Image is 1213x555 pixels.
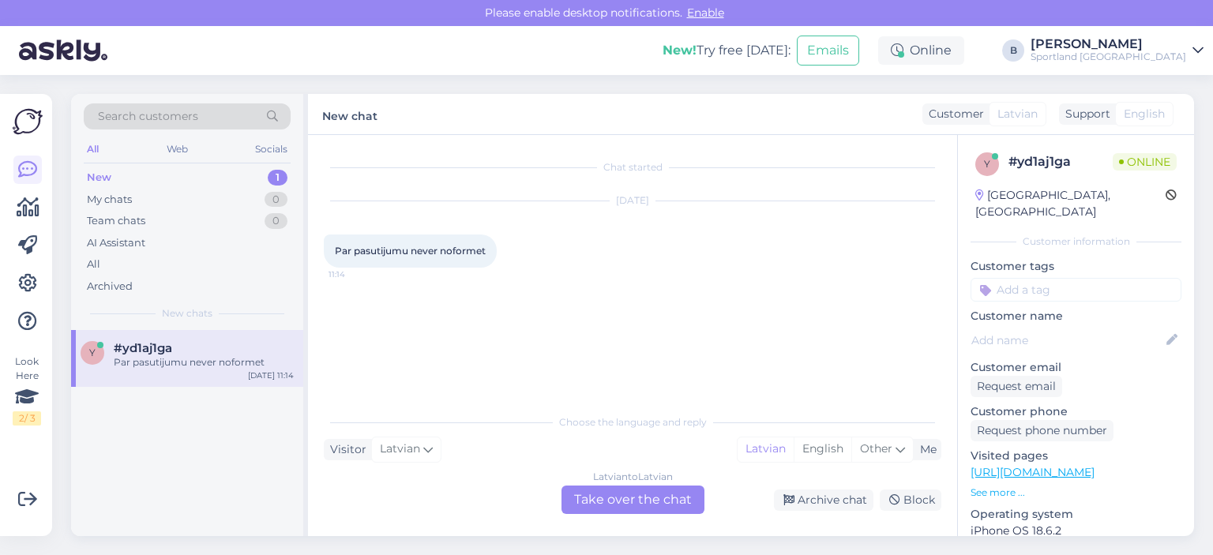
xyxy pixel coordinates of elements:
span: 11:14 [329,268,388,280]
div: Customer [922,106,984,122]
div: Socials [252,139,291,159]
input: Add name [971,332,1163,349]
div: Team chats [87,213,145,229]
span: Latvian [380,441,420,458]
div: Archive chat [774,489,873,511]
div: Try free [DATE]: [663,41,791,60]
span: Online [1113,153,1177,171]
span: Latvian [997,106,1038,122]
div: Visitor [324,441,366,458]
div: New [87,170,111,186]
div: # yd1aj1ga [1008,152,1113,171]
div: [DATE] [324,193,941,208]
p: Customer name [971,308,1181,324]
div: 0 [265,192,287,208]
span: New chats [162,306,212,321]
span: Enable [682,6,729,20]
a: [PERSON_NAME]Sportland [GEOGRAPHIC_DATA] [1031,38,1204,63]
div: Request email [971,376,1062,397]
span: Par pasutijumu never noformet [335,245,486,257]
p: See more ... [971,486,1181,500]
div: Web [163,139,191,159]
div: Request phone number [971,420,1113,441]
div: Chat started [324,160,941,174]
div: AI Assistant [87,235,145,251]
div: Sportland [GEOGRAPHIC_DATA] [1031,51,1186,63]
div: Me [914,441,937,458]
div: Latvian to Latvian [593,470,673,484]
div: Block [880,489,941,511]
div: All [87,257,100,272]
button: Emails [797,36,859,66]
div: Take over the chat [561,486,704,514]
div: Support [1059,106,1110,122]
span: English [1124,106,1165,122]
div: 0 [265,213,287,229]
div: Online [878,36,964,65]
div: Choose the language and reply [324,415,941,429]
a: [URL][DOMAIN_NAME] [971,465,1095,479]
div: Look Here [13,354,41,426]
div: English [794,437,851,461]
span: y [984,158,990,170]
div: All [84,139,102,159]
p: Customer phone [971,403,1181,420]
img: Askly Logo [13,107,43,137]
span: y [89,347,96,358]
div: [DATE] 11:14 [248,369,294,381]
b: New! [663,43,697,58]
div: 2 / 3 [13,411,41,426]
div: My chats [87,192,132,208]
div: 1 [268,170,287,186]
p: Customer email [971,359,1181,376]
div: [GEOGRAPHIC_DATA], [GEOGRAPHIC_DATA] [975,187,1166,220]
div: B [1002,39,1024,62]
div: Customer information [971,234,1181,249]
span: Search customers [98,108,198,125]
div: Par pasutijumu never noformet [114,355,294,369]
input: Add a tag [971,278,1181,302]
label: New chat [322,103,377,125]
p: Customer tags [971,258,1181,275]
div: Latvian [738,437,794,461]
p: iPhone OS 18.6.2 [971,523,1181,539]
div: [PERSON_NAME] [1031,38,1186,51]
p: Visited pages [971,448,1181,464]
span: #yd1aj1ga [114,341,172,355]
span: Other [860,441,892,456]
p: Operating system [971,506,1181,523]
div: Archived [87,279,133,294]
